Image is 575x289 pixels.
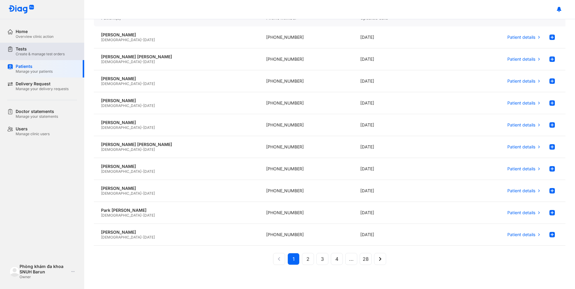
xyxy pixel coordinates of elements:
button: 3 [316,253,328,265]
div: [PHONE_NUMBER] [259,180,353,202]
span: 1 [293,255,295,263]
span: - [141,147,143,152]
div: Home [16,29,54,34]
span: [DEMOGRAPHIC_DATA] [101,169,141,174]
span: - [141,235,143,239]
button: 1 [287,253,300,265]
div: [DATE] [353,158,447,180]
div: Patients [16,64,53,69]
span: Patient details [507,122,535,128]
span: Patient details [507,100,535,106]
div: [PERSON_NAME] [101,230,252,235]
div: Users [16,126,50,132]
span: Patient details [507,166,535,172]
span: - [141,169,143,174]
img: logo [10,266,20,276]
div: Park [PERSON_NAME] [101,208,252,213]
span: Patient details [507,210,535,215]
div: [PHONE_NUMBER] [259,224,353,246]
span: - [141,38,143,42]
span: - [141,81,143,86]
div: [PERSON_NAME] [101,98,252,103]
span: Patient details [507,78,535,84]
div: [DATE] [353,48,447,70]
div: Delivery Request [16,81,69,87]
div: Create & manage test orders [16,52,65,56]
span: [DATE] [143,59,155,64]
img: logo [8,5,34,14]
span: [DATE] [143,103,155,108]
div: [DATE] [353,224,447,246]
div: [PHONE_NUMBER] [259,158,353,180]
div: [PERSON_NAME] [PERSON_NAME] [101,54,252,59]
span: [DATE] [143,213,155,218]
div: [PHONE_NUMBER] [259,202,353,224]
div: [PERSON_NAME] [PERSON_NAME] [101,142,252,147]
span: [DEMOGRAPHIC_DATA] [101,59,141,64]
button: 2 [302,253,314,265]
span: [DATE] [143,81,155,86]
div: [DATE] [353,180,447,202]
div: [DATE] [353,202,447,224]
span: Patient details [507,232,535,237]
span: Patient details [507,188,535,193]
div: [PERSON_NAME] [101,120,252,125]
div: Manage your delivery requests [16,87,69,91]
div: Phòng khám đa khoa SNUH Barun [20,264,69,275]
div: [PHONE_NUMBER] [259,26,353,48]
span: [DATE] [143,38,155,42]
div: [PHONE_NUMBER] [259,136,353,158]
div: [DATE] [353,136,447,158]
span: [DATE] [143,191,155,196]
span: 4 [335,255,338,263]
div: [DATE] [353,92,447,114]
div: [PHONE_NUMBER] [259,48,353,70]
span: - [141,191,143,196]
span: [DEMOGRAPHIC_DATA] [101,147,141,152]
div: [DATE] [353,26,447,48]
span: [DEMOGRAPHIC_DATA] [101,235,141,239]
span: [DATE] [143,147,155,152]
span: 3 [321,255,324,263]
span: Patient details [507,144,535,150]
span: [DEMOGRAPHIC_DATA] [101,213,141,218]
div: [PHONE_NUMBER] [259,70,353,92]
div: [DATE] [353,114,447,136]
div: Tests [16,46,65,52]
button: 4 [331,253,343,265]
div: Owner [20,275,69,279]
span: [DEMOGRAPHIC_DATA] [101,103,141,108]
span: [DATE] [143,169,155,174]
span: [DATE] [143,235,155,239]
span: - [141,125,143,130]
span: [DEMOGRAPHIC_DATA] [101,81,141,86]
div: [PHONE_NUMBER] [259,92,353,114]
div: Manage your statements [16,114,58,119]
span: - [141,59,143,64]
span: [DEMOGRAPHIC_DATA] [101,191,141,196]
div: [PERSON_NAME] [101,164,252,169]
button: ... [345,253,357,265]
div: [PERSON_NAME] [101,186,252,191]
span: 2 [306,255,309,263]
span: - [141,103,143,108]
div: [PERSON_NAME] [101,76,252,81]
span: [DEMOGRAPHIC_DATA] [101,38,141,42]
div: [DATE] [353,70,447,92]
div: Doctor statements [16,109,58,114]
div: Manage clinic users [16,132,50,136]
span: Patient details [507,35,535,40]
span: ... [349,255,354,263]
span: [DEMOGRAPHIC_DATA] [101,125,141,130]
span: [DATE] [143,125,155,130]
button: 28 [360,253,372,265]
div: [PERSON_NAME] [101,32,252,38]
div: Overview clinic action [16,34,54,39]
div: [PHONE_NUMBER] [259,114,353,136]
span: 28 [363,255,369,263]
span: - [141,213,143,218]
div: Manage your patients [16,69,53,74]
span: Patient details [507,56,535,62]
